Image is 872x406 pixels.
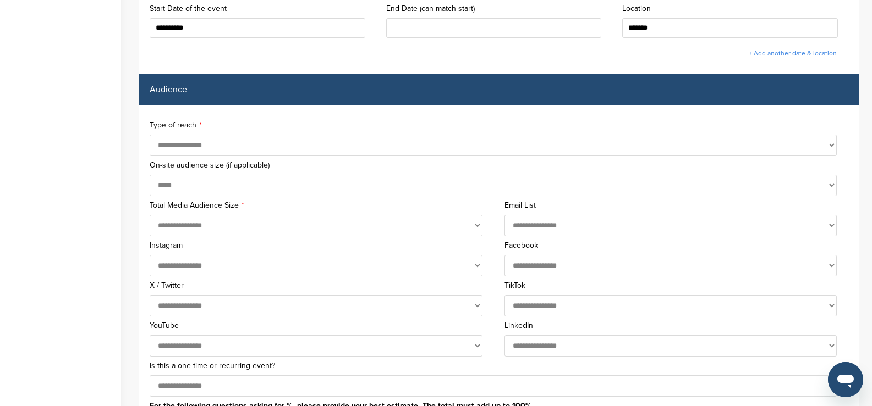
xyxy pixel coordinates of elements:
[150,322,493,330] label: YouTube
[504,242,848,249] label: Facebook
[150,202,493,209] label: Total Media Audience Size
[749,49,837,57] a: + Add another date & location
[150,282,493,290] label: X / Twitter
[504,322,848,330] label: LinkedIn
[150,362,848,370] label: Is this a one-time or recurring event?
[504,202,848,209] label: Email List
[150,85,187,94] label: Audience
[150,162,848,169] label: On-site audience size (if applicable)
[386,5,612,13] label: End Date (can match start)
[622,5,848,13] label: Location
[150,121,848,129] label: Type of reach
[504,282,848,290] label: TikTok
[150,242,493,249] label: Instagram
[828,362,863,397] iframe: Button to launch messaging window
[150,5,375,13] label: Start Date of the event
